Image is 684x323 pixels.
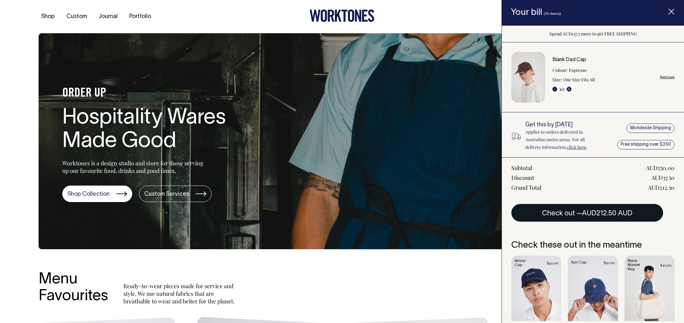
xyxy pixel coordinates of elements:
h6: Get this by [DATE] [525,122,600,128]
p: Worktones is a design studio and store for those serving up our favourite food, drinks and good t... [62,159,206,174]
p: Applies to orders delivered in Australian metro areas. For all delivery information, . [525,128,600,151]
span: Spend AUD137.5 more to get FREE SHIPPING [549,31,637,37]
button: + [567,87,571,92]
dd: One Size Fits All [563,76,595,84]
h6: Check these out in the meantime [511,241,675,250]
dd: Espresso [569,66,587,74]
p: Ready-to-wear pieces made for service and style. We use natural fabrics that are breathable to we... [123,282,237,305]
a: Portfolio [127,11,154,22]
a: Blank Dad Cap [552,58,586,62]
a: Shop [39,11,57,22]
div: Subtotal [511,164,532,172]
a: click here [567,144,586,150]
span: (10 items) [544,12,561,16]
span: AUD212.50 AUD [582,210,632,217]
div: Grand Total [511,184,541,191]
a: Custom Services [139,186,212,202]
button: - [552,87,557,92]
dt: Colour: [552,66,568,74]
button: Check out —AUD212.50 AUD [511,204,663,222]
h1: Hospitality Wares Made Good [62,106,265,154]
a: Journal [96,11,120,22]
a: Custom [64,11,89,22]
h4: ORDER UP [62,87,265,100]
div: AUD212.50 [648,184,675,191]
a: Remove [660,75,675,79]
dt: Size: [552,76,562,84]
a: Shop Collection [62,186,132,202]
div: AUD37.50 [651,174,675,181]
h3: Menu Favourites [39,271,108,305]
img: Blank Dad Cap [511,52,545,103]
div: AUD250.00 [646,164,675,172]
div: Discount [511,174,534,181]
